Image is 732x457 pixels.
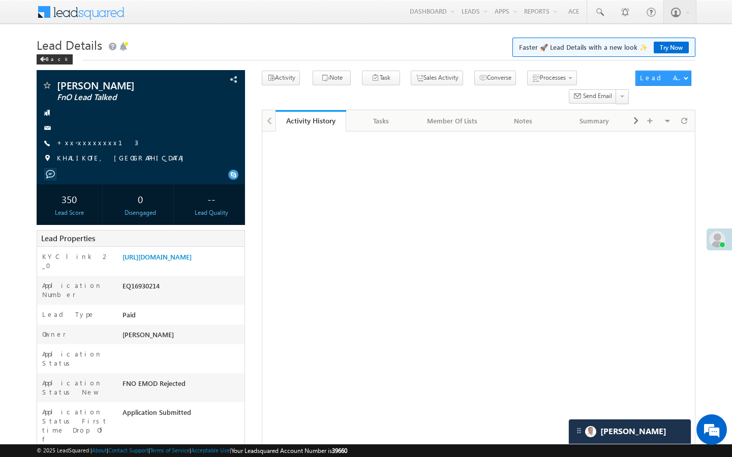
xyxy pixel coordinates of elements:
button: Sales Activity [411,71,463,85]
div: EQ16930214 [120,281,245,295]
label: Owner [42,330,66,339]
div: Lead Quality [181,208,242,217]
button: Task [362,71,400,85]
div: Member Of Lists [425,115,479,127]
div: Lead Score [39,208,100,217]
a: Try Now [654,42,689,53]
button: Note [313,71,351,85]
a: Notes [488,110,559,132]
button: Activity [262,71,300,85]
button: Send Email [569,89,617,104]
a: +xx-xxxxxxxx13 [57,138,138,147]
div: 0 [110,189,171,208]
span: Faster 🚀 Lead Details with a new look ✨ [519,42,689,52]
div: Tasks [354,115,408,127]
label: KYC link 2_0 [42,252,112,270]
label: Application Status New [42,378,112,397]
button: Processes [527,71,577,85]
a: Acceptable Use [191,447,230,453]
a: Back [37,54,78,62]
span: [PERSON_NAME] [123,330,174,339]
a: About [92,447,107,453]
label: Lead Type [42,310,95,319]
span: 39660 [332,447,347,454]
div: Paid [120,310,245,324]
label: Application Number [42,281,112,299]
div: carter-dragCarter[PERSON_NAME] [568,419,691,444]
a: Tasks [346,110,417,132]
label: Application Status [42,349,112,368]
span: Carter [600,427,666,436]
a: Terms of Service [150,447,190,453]
div: Application Submitted [120,407,245,421]
a: Activity History [276,110,347,132]
div: -- [181,189,242,208]
div: 350 [39,189,100,208]
div: Notes [496,115,550,127]
button: Converse [474,71,516,85]
button: Lead Actions [635,71,691,86]
div: Activity History [283,116,339,125]
a: Member Of Lists [417,110,489,132]
span: Lead Properties [41,233,95,243]
div: Disengaged [110,208,171,217]
div: Lead Actions [640,73,683,82]
a: Summary [559,110,630,132]
img: carter-drag [575,427,583,435]
a: [URL][DOMAIN_NAME] [123,252,192,261]
span: Processes [540,74,566,81]
span: Send Email [583,91,612,101]
span: © 2025 LeadSquared | | | | | [37,446,347,455]
div: Summary [567,115,621,127]
div: FNO EMOD Rejected [120,378,245,393]
a: Contact Support [108,447,148,453]
span: Lead Details [37,37,102,53]
span: Your Leadsquared Account Number is [231,447,347,454]
span: [PERSON_NAME] [57,80,186,90]
div: Back [37,54,73,64]
span: KHALIKOTE, [GEOGRAPHIC_DATA] [57,153,189,164]
img: Carter [585,426,596,437]
label: Application Status First time Drop Off [42,407,112,444]
span: FnO Lead Talked [57,92,186,103]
